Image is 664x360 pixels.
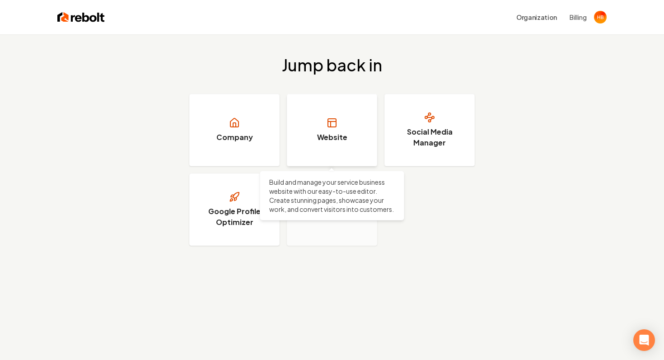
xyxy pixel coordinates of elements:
[570,13,587,22] button: Billing
[216,132,253,143] h3: Company
[201,206,268,228] h3: Google Profile Optimizer
[269,178,395,214] p: Build and manage your service business website with our easy-to-use editor. Create stunning pages...
[282,56,382,74] h2: Jump back in
[57,11,105,23] img: Rebolt Logo
[633,329,655,351] div: Open Intercom Messenger
[594,11,607,23] button: Open user button
[317,132,347,143] h3: Website
[384,94,475,166] a: Social Media Manager
[511,9,562,25] button: Organization
[189,173,280,246] a: Google Profile Optimizer
[594,11,607,23] img: Hunter Brannen
[189,94,280,166] a: Company
[396,126,463,148] h3: Social Media Manager
[287,94,377,166] a: Website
